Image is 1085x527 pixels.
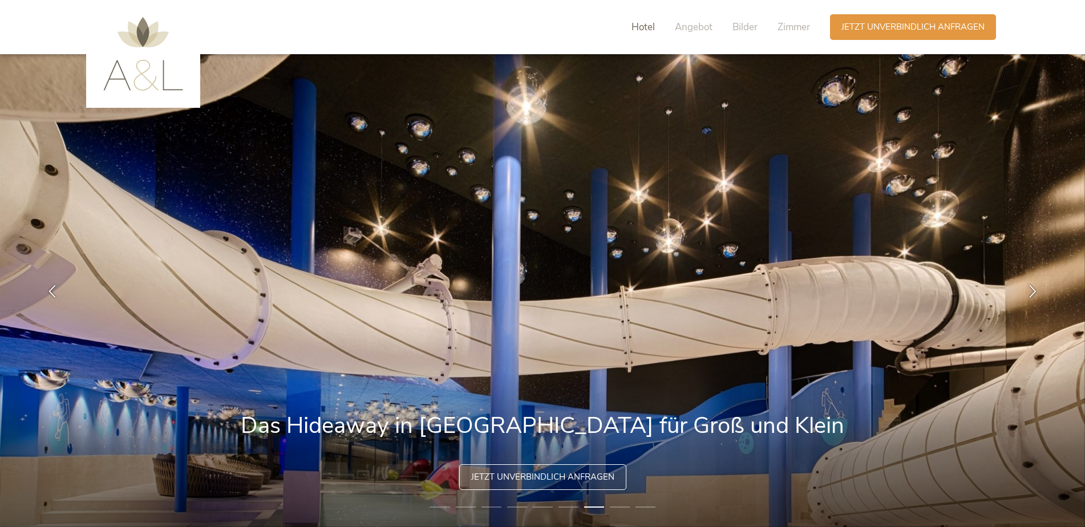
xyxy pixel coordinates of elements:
img: AMONTI & LUNARIS Wellnessresort [103,17,183,91]
span: Zimmer [778,21,810,34]
span: Bilder [732,21,758,34]
span: Hotel [631,21,655,34]
span: Jetzt unverbindlich anfragen [471,471,614,483]
span: Jetzt unverbindlich anfragen [841,21,985,33]
span: Angebot [675,21,712,34]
